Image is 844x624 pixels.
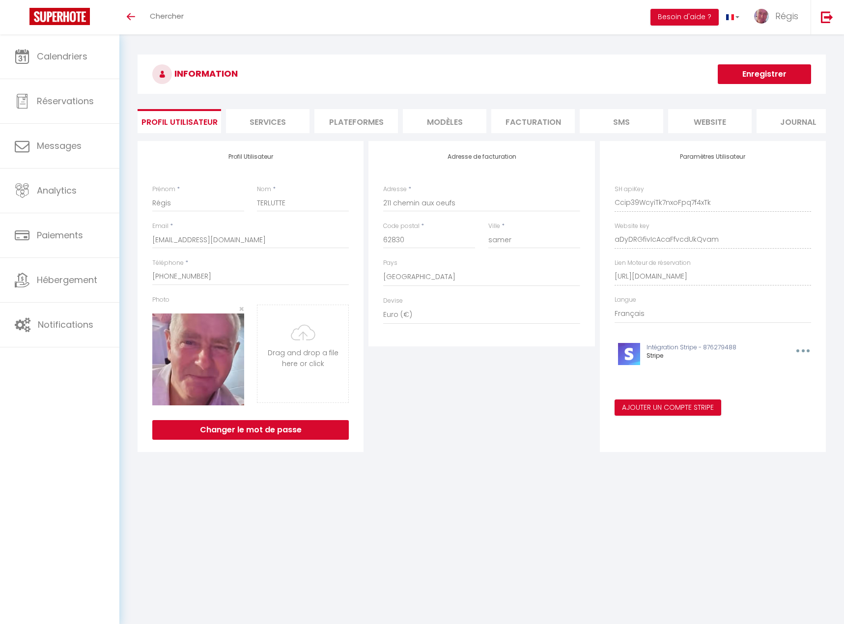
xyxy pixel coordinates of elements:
[152,185,175,194] label: Prénom
[403,109,486,133] li: MODÈLES
[491,109,575,133] li: Facturation
[650,9,719,26] button: Besoin d'aide ?
[29,8,90,25] img: Super Booking
[615,295,636,305] label: Langue
[754,9,769,24] img: ...
[668,109,752,133] li: website
[150,11,184,21] span: Chercher
[615,222,649,231] label: Website key
[226,109,309,133] li: Services
[138,109,221,133] li: Profil Utilisateur
[37,50,87,62] span: Calendriers
[383,153,580,160] h4: Adresse de facturation
[37,229,83,241] span: Paiements
[615,153,811,160] h4: Paramètres Utilisateur
[152,420,349,440] button: Changer le mot de passe
[37,140,82,152] span: Messages
[257,185,271,194] label: Nom
[647,351,663,360] span: Stripe
[152,258,184,268] label: Téléphone
[615,185,644,194] label: SH apiKey
[383,258,397,268] label: Pays
[37,95,94,107] span: Réservations
[821,11,833,23] img: logout
[152,313,244,405] img: 17568854028244.jpeg
[314,109,398,133] li: Plateformes
[38,318,93,331] span: Notifications
[647,343,774,352] p: Intégration Stripe - 876279488
[152,222,169,231] label: Email
[152,153,349,160] h4: Profil Utilisateur
[383,222,420,231] label: Code postal
[37,274,97,286] span: Hébergement
[757,109,840,133] li: Journal
[37,184,77,197] span: Analytics
[138,55,826,94] h3: INFORMATION
[383,296,403,306] label: Devise
[152,295,169,305] label: Photo
[718,64,811,84] button: Enregistrer
[618,343,640,365] img: stripe-logo.jpeg
[488,222,500,231] label: Ville
[239,303,244,315] span: ×
[775,10,798,22] span: Régis
[615,258,691,268] label: Lien Moteur de réservation
[580,109,663,133] li: SMS
[615,399,721,416] button: Ajouter un compte Stripe
[383,185,407,194] label: Adresse
[239,305,244,313] button: Close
